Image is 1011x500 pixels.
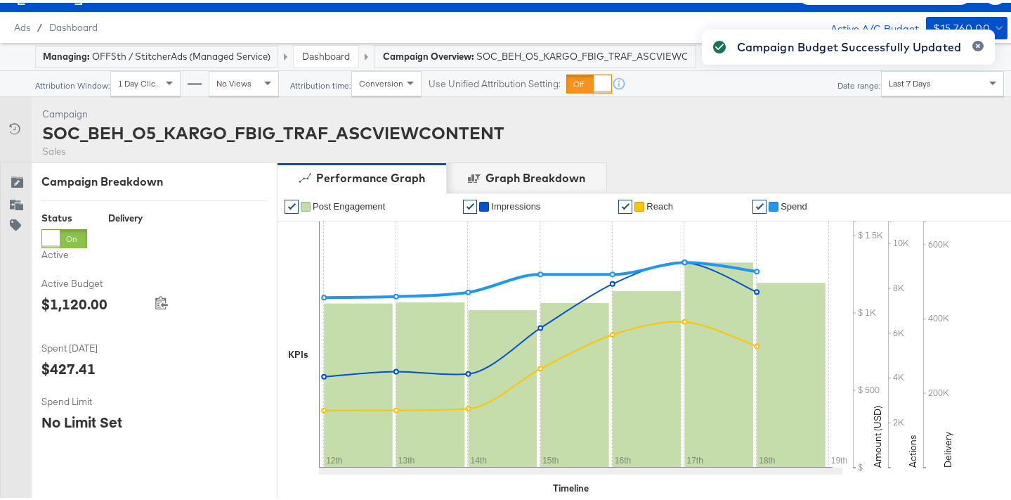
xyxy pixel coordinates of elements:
span: No Views [216,75,252,86]
div: $1,120.00 [41,291,107,312]
div: OFF5th / StitcherAds (Managed Service) [43,47,270,60]
strong: Campaign Overview: [383,48,474,59]
div: $427.41 [41,356,96,376]
div: Attribution Window: [34,78,110,88]
a: ✔ [463,197,477,211]
div: Timeline [553,479,589,492]
div: Campaign [42,105,504,118]
div: KPIs [288,345,308,359]
span: Post Engagement [313,198,385,209]
text: Amount (USD) [871,403,884,465]
span: Impressions [491,198,540,209]
div: Graph Breakdown [485,167,585,184]
span: Ads [14,19,30,30]
span: 1 Day Clicks [118,75,164,86]
div: SOC_BEH_O5_KARGO_FBIG_TRAF_ASCVIEWCONTENT [42,118,504,142]
a: Dashboard [49,19,98,30]
span: / [30,19,49,30]
div: Status [41,209,87,222]
label: Use Unified Attribution Setting: [429,75,561,88]
div: Campaign Breakdown [41,171,266,187]
span: Active Budget [41,274,147,288]
div: No Limit Set [41,409,122,430]
span: Spent [DATE] [41,339,147,352]
text: Actions [906,432,919,465]
a: ✔ [618,197,632,211]
div: Attribution time: [289,78,351,88]
label: Active [41,245,87,259]
span: Reach [646,198,673,209]
strong: Managing: [43,48,90,59]
span: Spend Limit [41,392,147,406]
a: ✔ [285,197,299,211]
span: Conversion [359,75,403,86]
div: Campaign Budget Successfully Updated [737,36,961,53]
span: SOC_BEH_O5_KARGO_FBIG_TRAF_ASCVIEWCONTENT [476,47,687,60]
a: Dashboard [302,47,350,60]
div: Delivery [108,209,143,222]
div: Performance Graph [316,167,425,184]
text: Delivery [941,429,954,465]
div: Sales [42,142,504,155]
